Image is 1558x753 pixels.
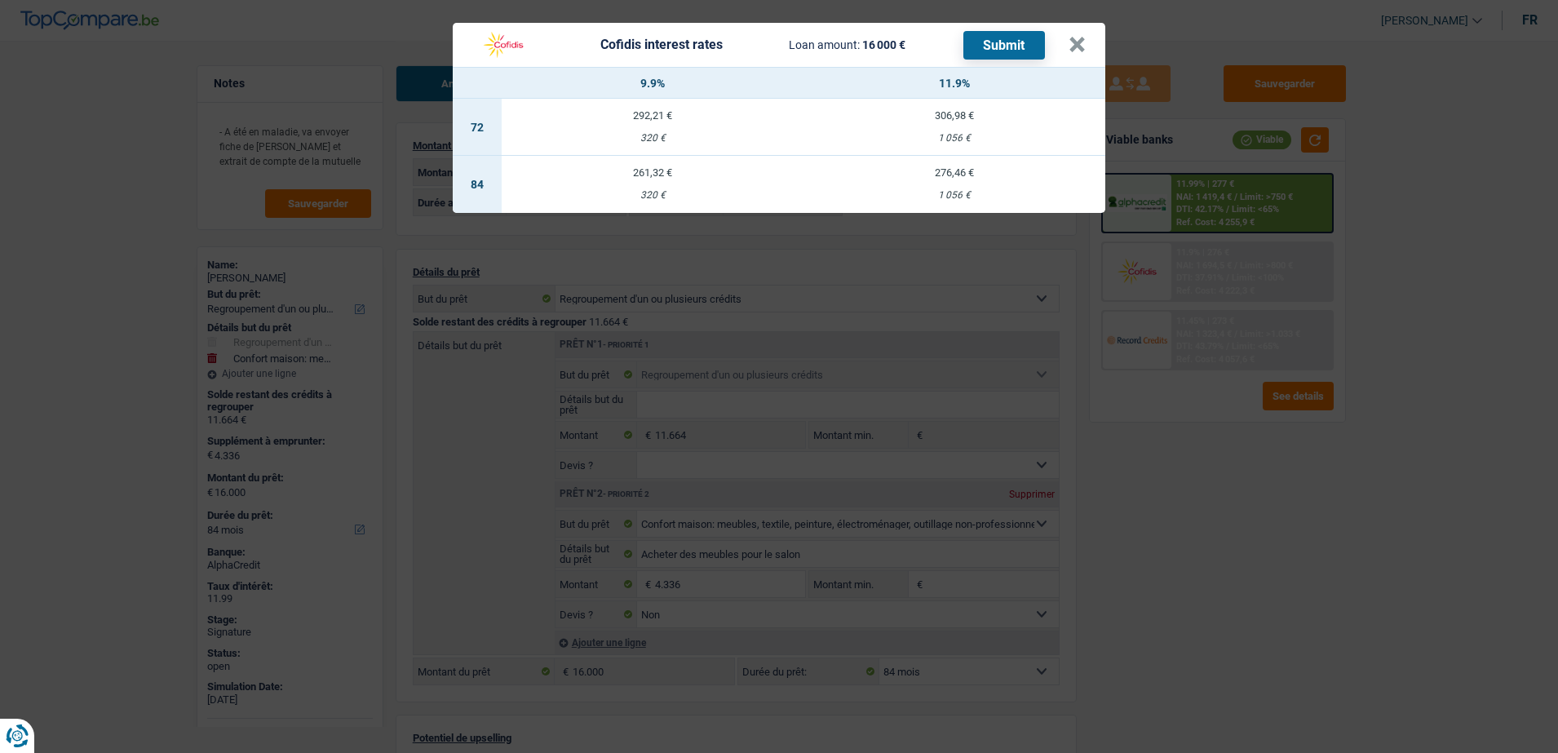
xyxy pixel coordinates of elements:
[963,31,1045,60] button: Submit
[803,68,1105,99] th: 11.9%
[600,38,723,51] div: Cofidis interest rates
[803,190,1105,201] div: 1 056 €
[502,68,803,99] th: 9.9%
[502,167,803,178] div: 261,32 €
[472,29,534,60] img: Cofidis
[453,156,502,213] td: 84
[502,133,803,144] div: 320 €
[803,110,1105,121] div: 306,98 €
[502,110,803,121] div: 292,21 €
[862,38,905,51] span: 16 000 €
[453,99,502,156] td: 72
[803,167,1105,178] div: 276,46 €
[502,190,803,201] div: 320 €
[1069,37,1086,53] button: ×
[803,133,1105,144] div: 1 056 €
[789,38,860,51] span: Loan amount:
